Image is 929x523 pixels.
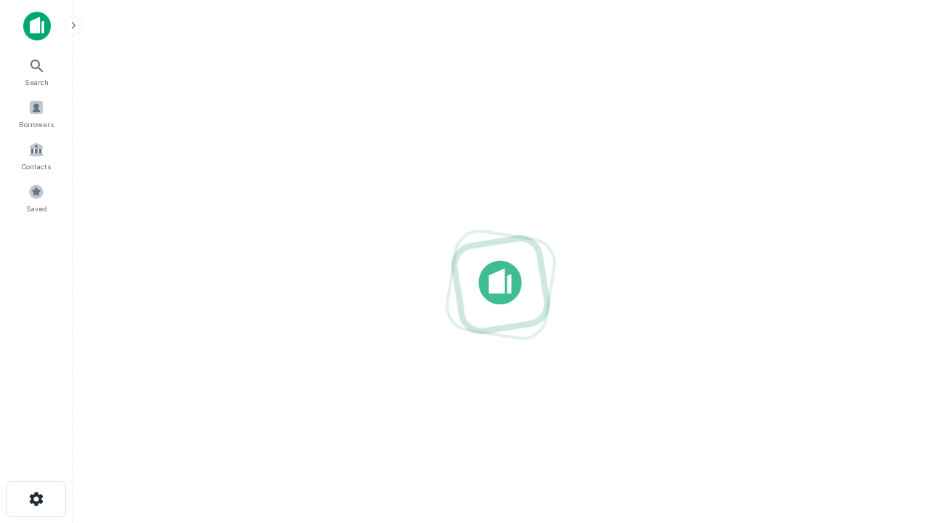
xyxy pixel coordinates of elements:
img: capitalize-icon.png [23,12,51,41]
a: Borrowers [4,94,68,133]
span: Contacts [22,161,51,172]
iframe: Chat Widget [856,407,929,477]
span: Search [25,76,49,88]
span: Borrowers [19,118,54,130]
a: Contacts [4,136,68,175]
a: Saved [4,178,68,217]
span: Saved [26,203,47,214]
a: Search [4,52,68,91]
